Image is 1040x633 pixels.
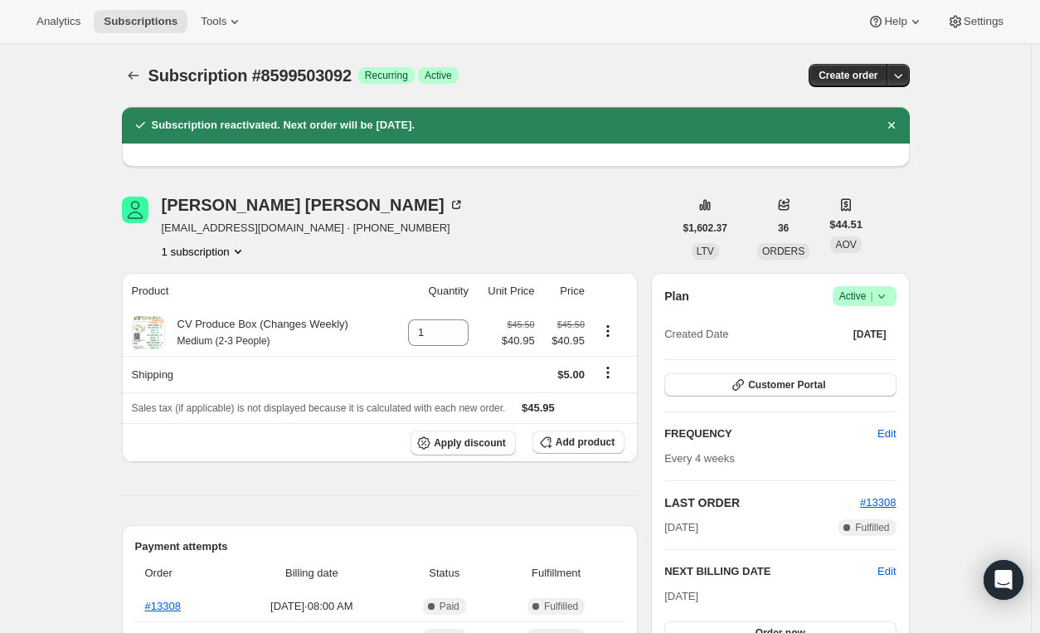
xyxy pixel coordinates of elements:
[162,243,246,260] button: Product actions
[877,563,896,580] button: Edit
[498,565,615,582] span: Fulfillment
[829,217,863,233] span: $44.51
[964,15,1004,28] span: Settings
[165,316,348,349] div: CV Produce Box (Changes Weekly)
[27,10,90,33] button: Analytics
[860,494,896,511] button: #13308
[664,519,698,536] span: [DATE]
[232,565,391,582] span: Billing date
[145,600,181,612] a: #13308
[132,402,506,414] span: Sales tax (if applicable) is not displayed because it is calculated with each new order.
[778,222,789,235] span: 36
[867,421,906,447] button: Edit
[522,402,555,414] span: $45.95
[507,319,534,329] small: $45.50
[877,426,896,442] span: Edit
[937,10,1013,33] button: Settings
[595,363,621,382] button: Shipping actions
[148,66,352,85] span: Subscription #8599503092
[768,217,799,240] button: 36
[365,69,408,82] span: Recurring
[440,600,459,613] span: Paid
[697,246,714,257] span: LTV
[664,373,896,397] button: Customer Portal
[401,565,488,582] span: Status
[595,322,621,340] button: Product actions
[94,10,187,33] button: Subscriptions
[870,290,872,303] span: |
[532,431,624,454] button: Add product
[191,10,253,33] button: Tools
[819,69,877,82] span: Create order
[664,452,735,465] span: Every 4 weeks
[884,15,906,28] span: Help
[411,431,516,455] button: Apply discount
[858,10,933,33] button: Help
[664,494,860,511] h2: LAST ORDER
[673,217,737,240] button: $1,602.37
[201,15,226,28] span: Tools
[104,15,177,28] span: Subscriptions
[683,222,727,235] span: $1,602.37
[839,288,890,304] span: Active
[664,426,877,442] h2: FREQUENCY
[122,273,391,309] th: Product
[135,555,228,592] th: Order
[853,328,887,341] span: [DATE]
[984,560,1023,600] div: Open Intercom Messenger
[133,316,164,349] img: product img
[391,273,474,309] th: Quantity
[748,378,825,392] span: Customer Portal
[544,600,578,613] span: Fulfilled
[809,64,887,87] button: Create order
[664,590,698,602] span: [DATE]
[122,197,148,223] span: jane Tillinghast
[434,436,506,450] span: Apply discount
[36,15,80,28] span: Analytics
[855,521,889,534] span: Fulfilled
[177,335,270,347] small: Medium (2-3 People)
[860,496,896,509] a: #13308
[664,563,877,580] h2: NEXT BILLING DATE
[545,333,585,349] span: $40.95
[152,117,416,134] h2: Subscription reactivated. Next order will be [DATE].
[135,538,625,555] h2: Payment attempts
[122,356,391,392] th: Shipping
[425,69,452,82] span: Active
[122,64,145,87] button: Subscriptions
[664,326,728,343] span: Created Date
[232,598,391,615] span: [DATE] · 08:00 AM
[474,273,540,309] th: Unit Price
[502,333,535,349] span: $40.95
[162,220,464,236] span: [EMAIL_ADDRESS][DOMAIN_NAME] · [PHONE_NUMBER]
[162,197,464,213] div: [PERSON_NAME] [PERSON_NAME]
[880,114,903,137] button: Dismiss notification
[843,323,897,346] button: [DATE]
[664,288,689,304] h2: Plan
[557,319,585,329] small: $45.50
[762,246,804,257] span: ORDERS
[540,273,590,309] th: Price
[835,239,856,251] span: AOV
[556,436,615,449] span: Add product
[557,368,585,381] span: $5.00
